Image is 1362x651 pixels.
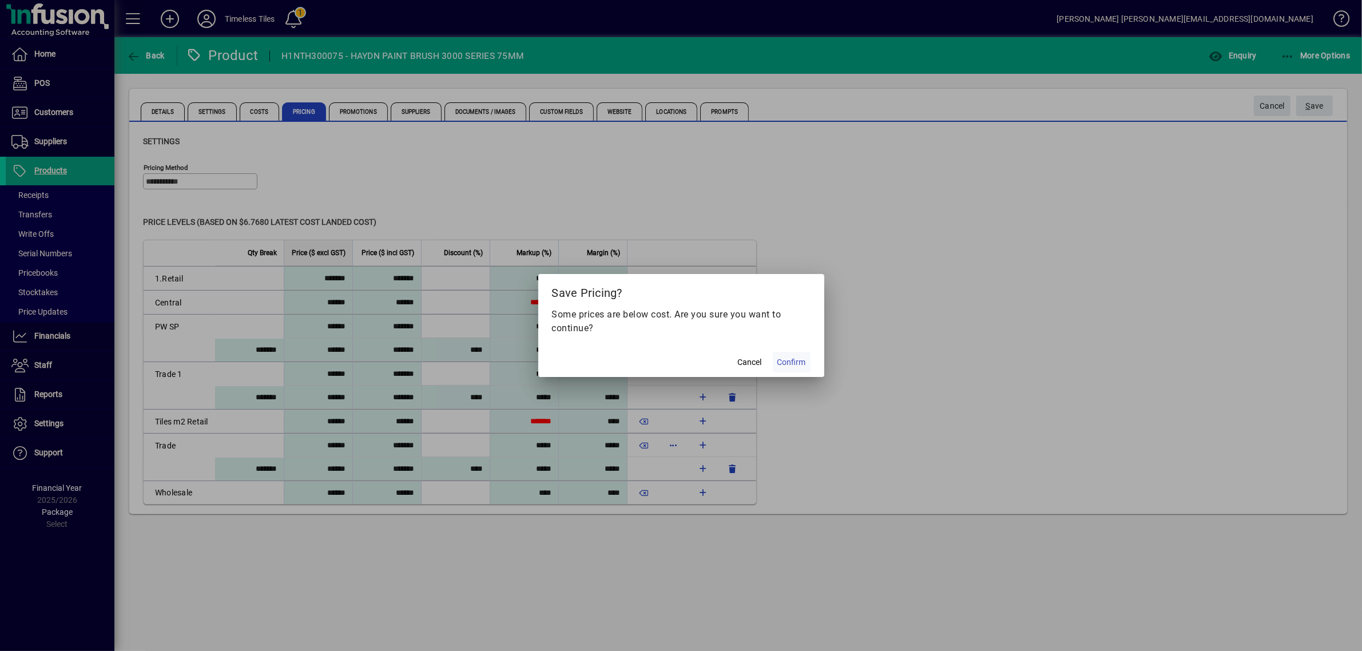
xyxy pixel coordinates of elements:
p: Some prices are below cost. Are you sure you want to continue? [552,308,811,335]
h2: Save Pricing? [538,274,824,307]
span: Confirm [777,356,806,368]
span: Cancel [738,356,762,368]
button: Cancel [732,352,768,372]
button: Confirm [773,352,811,372]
